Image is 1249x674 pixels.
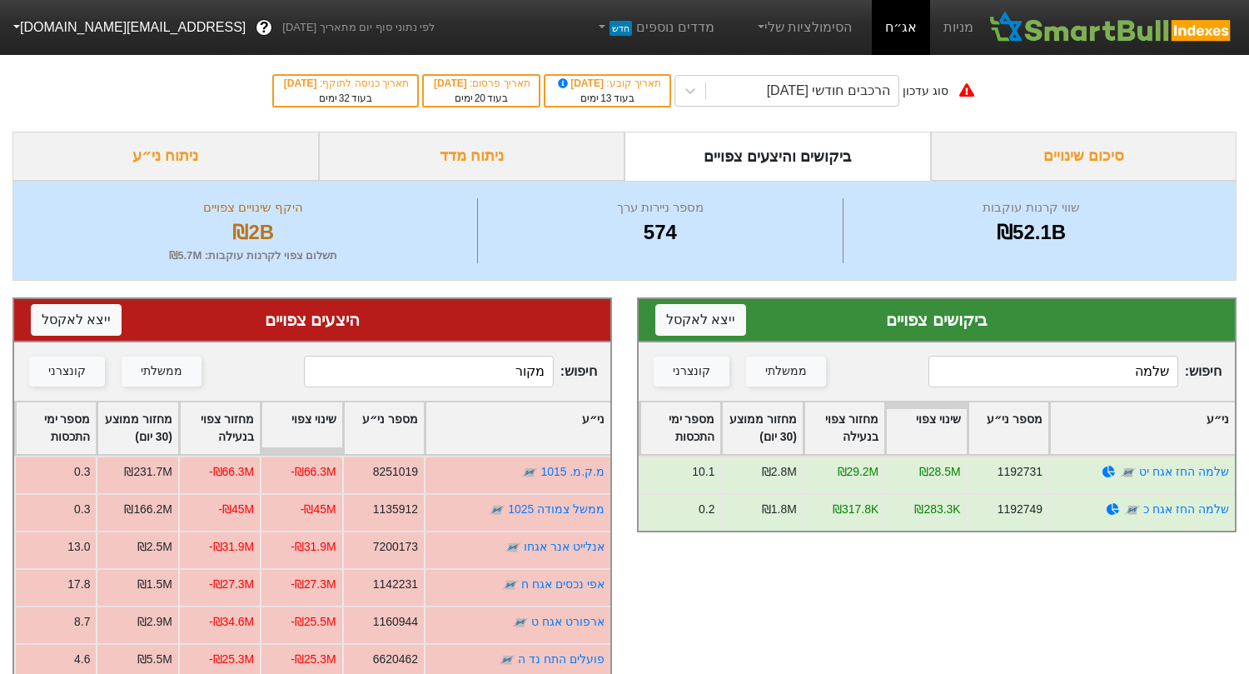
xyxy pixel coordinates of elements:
a: שלמה החז אגח כ [1143,502,1229,516]
div: Toggle SortBy [804,402,884,454]
a: שלמה החז אגח יט [1139,465,1229,478]
a: אנלייט אנר אגחו [524,540,605,553]
span: לפי נתוני סוף יום מתאריך [DATE] [282,19,435,36]
div: 1160944 [373,613,418,631]
a: ארפורט אגח ט [531,615,605,628]
div: ₪28.5M [919,463,961,481]
div: סיכום שינויים [931,132,1237,181]
div: 0.2 [699,501,714,518]
div: -₪45M [218,501,254,518]
div: ₪231.7M [124,463,172,481]
div: -₪31.9M [291,538,336,556]
div: הרכבים חודשי [DATE] [767,81,890,101]
div: 0.3 [74,463,90,481]
input: 222 רשומות... [928,356,1178,387]
div: תאריך פרסום : [432,76,530,91]
a: פועלים התח נד ה [518,652,605,666]
span: 13 [600,92,611,104]
div: -₪66.3M [209,463,254,481]
span: 20 [475,92,485,104]
div: היצעים צפויים [31,307,594,332]
div: 8251019 [373,463,418,481]
div: -₪34.6M [209,613,254,631]
div: קונצרני [673,362,710,381]
div: -₪25.5M [291,613,336,631]
span: 32 [339,92,350,104]
span: ? [260,17,269,39]
div: ₪1.8M [762,501,797,518]
div: בעוד ימים [432,91,530,106]
div: Toggle SortBy [1050,402,1235,454]
img: tase link [499,652,515,668]
div: 1192731 [998,463,1042,481]
div: תאריך כניסה לתוקף : [282,76,409,91]
img: tase link [1120,464,1137,481]
div: -₪45M [301,501,336,518]
img: tase link [1124,502,1141,518]
div: -₪66.3M [291,463,336,481]
div: בעוד ימים [282,91,409,106]
img: tase link [512,614,529,631]
a: הסימולציות שלי [748,11,859,44]
div: ביקושים צפויים [655,307,1218,332]
div: היקף שינויים צפויים [34,198,473,217]
input: 352 רשומות... [304,356,554,387]
div: -₪25.3M [209,651,254,668]
div: ₪1.5M [137,576,172,593]
div: קונצרני [48,362,86,381]
div: 13.0 [67,538,90,556]
div: 7200173 [373,538,418,556]
span: [DATE] [434,77,470,89]
div: Toggle SortBy [180,402,260,454]
span: [DATE] [555,77,607,89]
img: tase link [502,577,519,593]
div: ₪52.1B [848,217,1215,247]
div: -₪31.9M [209,538,254,556]
button: ממשלתי [746,357,826,387]
div: Toggle SortBy [425,402,610,454]
a: ממשל צמודה 1025 [508,502,605,516]
a: מ.ק.מ. 1015 [541,465,605,478]
button: קונצרני [654,357,729,387]
div: 17.8 [67,576,90,593]
div: תשלום צפוי לקרנות עוקבות : ₪5.7M [34,247,473,264]
button: קונצרני [29,357,105,387]
span: חיפוש : [304,356,597,387]
button: ייצא לאקסל [31,304,122,336]
div: ממשלתי [141,362,182,381]
div: בעוד ימים [554,91,661,106]
button: ממשלתי [122,357,202,387]
div: תאריך קובע : [554,76,661,91]
img: tase link [521,464,538,481]
div: ₪317.8K [833,501,878,518]
div: Toggle SortBy [886,402,966,454]
div: 10.1 [692,463,714,481]
div: 1192749 [998,501,1042,518]
img: tase link [505,539,521,556]
span: חיפוש : [928,356,1222,387]
div: -₪27.3M [209,576,254,593]
div: ₪2.8M [762,463,797,481]
div: ₪29.2M [838,463,879,481]
div: Toggle SortBy [344,402,424,454]
a: מדדים נוספיםחדש [589,11,721,44]
img: SmartBull [987,11,1236,44]
div: ₪2.5M [137,538,172,556]
div: ממשלתי [765,362,807,381]
div: Toggle SortBy [97,402,177,454]
span: [DATE] [284,77,320,89]
div: Toggle SortBy [722,402,802,454]
div: Toggle SortBy [16,402,96,454]
div: 1142231 [373,576,418,593]
div: Toggle SortBy [968,402,1048,454]
div: ₪283.3K [914,501,960,518]
div: Toggle SortBy [640,402,720,454]
div: 1135912 [373,501,418,518]
div: ₪2B [34,217,473,247]
div: ₪166.2M [124,501,172,518]
div: ניתוח ני״ע [12,132,319,181]
div: ₪5.5M [137,651,172,668]
div: ניתוח מדד [319,132,625,181]
div: Toggle SortBy [261,402,341,454]
div: 8.7 [74,613,90,631]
